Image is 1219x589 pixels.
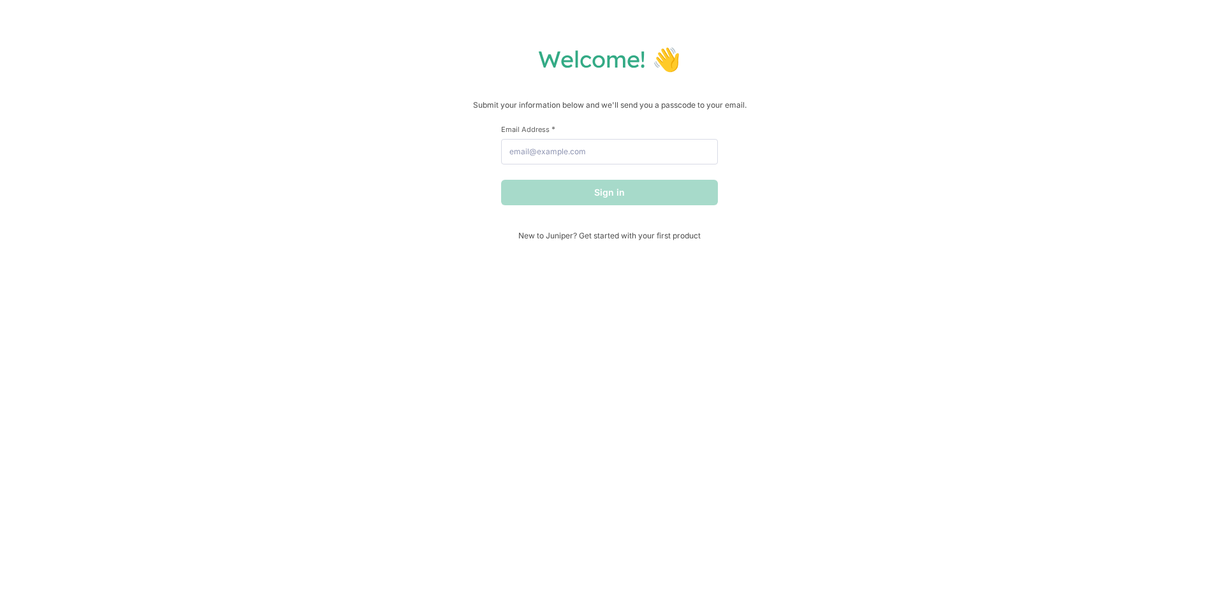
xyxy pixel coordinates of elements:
[501,124,718,134] label: Email Address
[501,231,718,240] span: New to Juniper? Get started with your first product
[13,45,1206,73] h1: Welcome! 👋
[13,99,1206,112] p: Submit your information below and we'll send you a passcode to your email.
[551,124,555,134] span: This field is required.
[501,139,718,164] input: email@example.com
